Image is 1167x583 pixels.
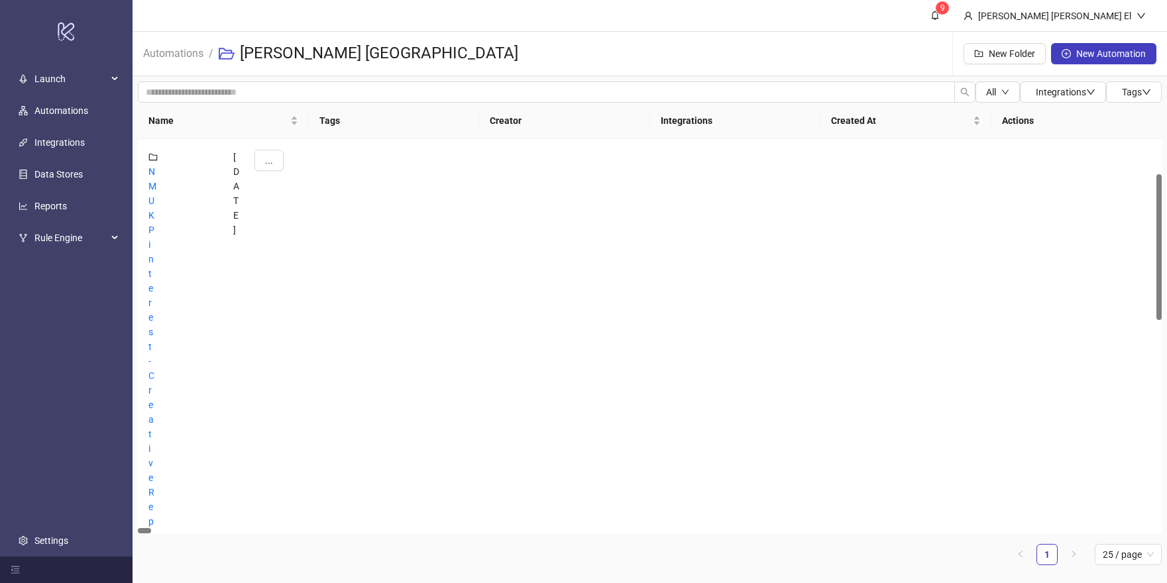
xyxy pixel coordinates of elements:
[240,43,518,64] h3: [PERSON_NAME] [GEOGRAPHIC_DATA]
[936,1,949,15] sup: 9
[138,103,309,139] th: Name
[986,87,996,97] span: All
[148,152,158,162] span: folder
[930,11,940,20] span: bell
[1103,545,1154,564] span: 25 / page
[1142,87,1151,97] span: down
[1001,88,1009,96] span: down
[1137,11,1146,21] span: down
[19,233,28,242] span: fork
[975,81,1020,103] button: Alldown
[974,49,983,58] span: folder-add
[1122,87,1151,97] span: Tags
[964,43,1046,64] button: New Folder
[1010,544,1031,565] li: Previous Page
[1076,48,1146,59] span: New Automation
[34,201,67,211] a: Reports
[265,155,273,166] span: ...
[34,137,85,148] a: Integrations
[19,74,28,83] span: rocket
[1063,544,1084,565] button: right
[989,48,1035,59] span: New Folder
[34,225,107,251] span: Rule Engine
[11,565,20,574] span: menu-fold
[148,113,288,128] span: Name
[140,45,206,60] a: Automations
[831,113,970,128] span: Created At
[1020,81,1106,103] button: Integrationsdown
[1070,550,1078,558] span: right
[34,535,68,546] a: Settings
[650,103,821,139] th: Integrations
[1036,87,1095,97] span: Integrations
[1062,49,1071,58] span: plus-circle
[34,66,107,92] span: Launch
[34,169,83,180] a: Data Stores
[1037,545,1057,564] a: 1
[1095,544,1162,565] div: Page Size
[1051,43,1156,64] button: New Automation
[219,46,235,62] span: folder-open
[209,32,213,75] li: /
[964,11,973,21] span: user
[820,103,991,139] th: Created At
[1036,544,1058,565] li: 1
[34,105,88,116] a: Automations
[991,103,1162,139] th: Actions
[1010,544,1031,565] button: left
[254,150,284,171] button: ...
[479,103,650,139] th: Creator
[1086,87,1095,97] span: down
[309,103,480,139] th: Tags
[1106,81,1162,103] button: Tagsdown
[940,3,945,13] span: 9
[973,9,1137,23] div: [PERSON_NAME] [PERSON_NAME] El
[960,87,970,97] span: search
[1017,550,1025,558] span: left
[1063,544,1084,565] li: Next Page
